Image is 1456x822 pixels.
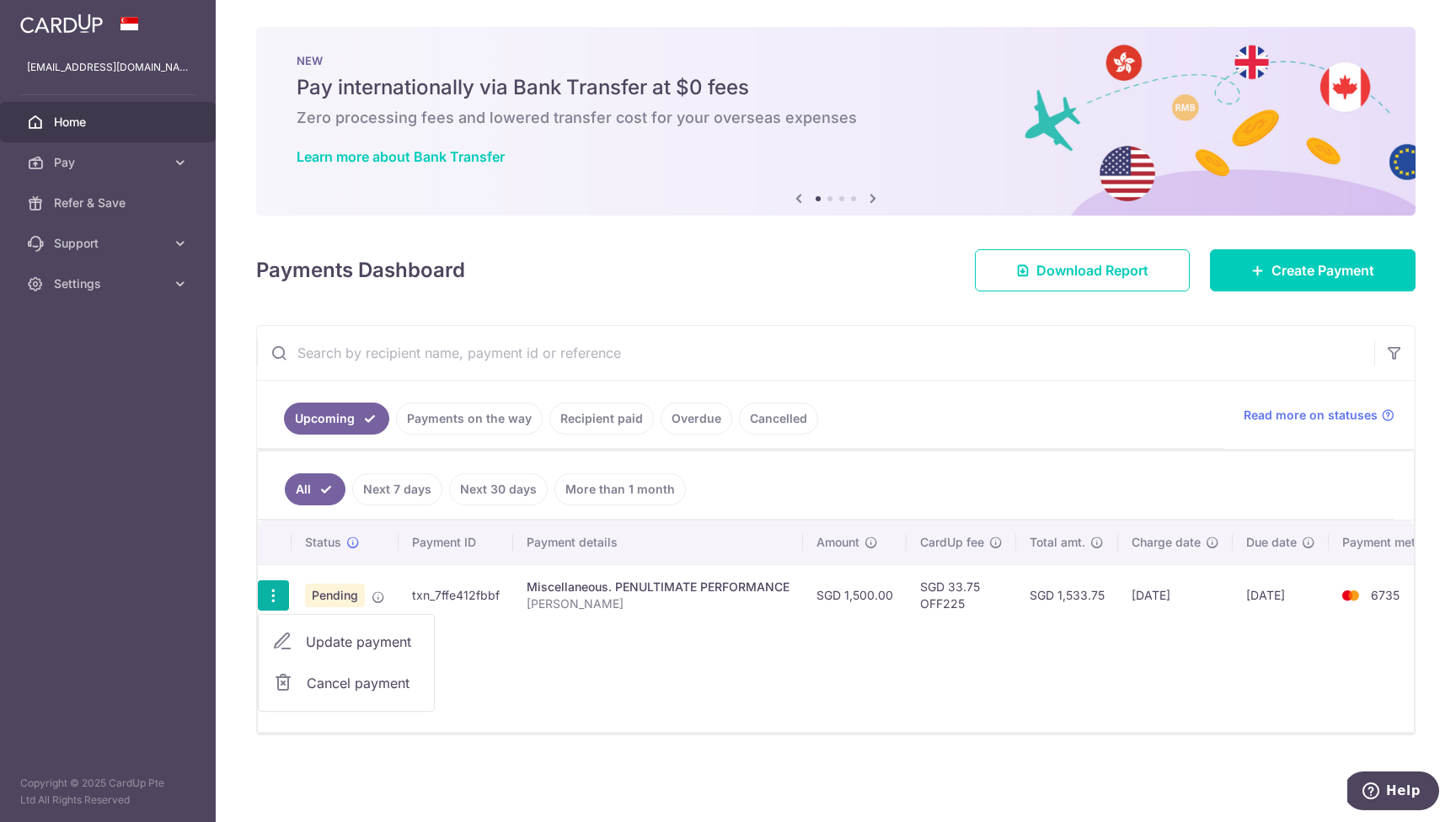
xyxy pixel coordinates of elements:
span: 6735 [1371,588,1400,602]
iframe: Opens a widget where you can find more information [1347,771,1439,814]
a: Upcoming [284,403,389,435]
h4: Payments Dashboard [256,255,465,286]
a: Learn more about Bank Transfer [297,148,505,165]
span: CardUp fee [920,534,984,551]
span: Total amt. [1030,534,1085,551]
a: Cancelled [739,403,818,435]
a: Recipient paid [549,403,654,435]
a: Next 7 days [352,473,442,505]
span: Charge date [1132,534,1201,551]
span: Download Report [1036,260,1148,280]
span: Create Payment [1271,260,1374,280]
th: Payment ID [399,520,513,564]
input: Search by recipient name, payment id or reference [257,326,1374,380]
p: [EMAIL_ADDRESS][DOMAIN_NAME] [27,59,189,76]
td: SGD 33.75 OFF225 [907,564,1016,626]
td: SGD 1,500.00 [803,564,907,626]
a: More than 1 month [554,473,686,505]
td: SGD 1,533.75 [1016,564,1118,626]
td: txn_7ffe412fbbf [399,564,513,626]
p: NEW [297,54,1375,67]
img: CardUp [20,13,103,34]
span: Amount [816,534,859,551]
span: Settings [54,275,165,292]
span: Pay [54,154,165,171]
a: Download Report [975,249,1190,291]
a: Payments on the way [396,403,543,435]
span: Status [305,534,341,551]
td: [DATE] [1118,564,1233,626]
span: Refer & Save [54,195,165,211]
h6: Zero processing fees and lowered transfer cost for your overseas expenses [297,108,1375,128]
th: Payment details [513,520,803,564]
span: Due date [1246,534,1297,551]
a: Overdue [661,403,732,435]
span: Home [54,114,165,131]
a: All [285,473,345,505]
h5: Pay internationally via Bank Transfer at $0 fees [297,74,1375,101]
span: Pending [305,584,365,607]
span: Support [54,235,165,252]
img: Bank Card [1334,585,1368,606]
td: [DATE] [1233,564,1329,626]
a: Read more on statuses [1244,407,1394,424]
span: Read more on statuses [1244,407,1378,424]
a: Create Payment [1210,249,1416,291]
a: Next 30 days [449,473,548,505]
img: Bank transfer banner [256,27,1416,216]
p: [PERSON_NAME] [527,595,790,612]
div: Miscellaneous. PENULTIMATE PERFORMANCE [527,579,790,595]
